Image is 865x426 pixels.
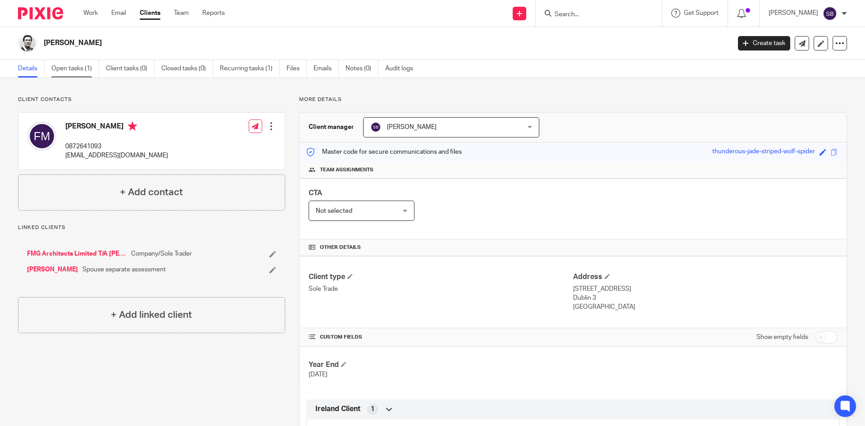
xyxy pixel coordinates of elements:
a: Email [111,9,126,18]
p: Master code for secure communications and files [306,147,462,156]
a: Recurring tasks (1) [220,60,280,78]
a: Work [83,9,98,18]
h4: CUSTOM FIELDS [309,334,573,341]
h3: Client manager [309,123,354,132]
a: Reports [202,9,225,18]
a: Open tasks (1) [51,60,99,78]
img: Pixie [18,7,63,19]
p: 0872641093 [65,142,168,151]
h4: + Add linked client [111,308,192,322]
span: [DATE] [309,371,328,378]
a: [PERSON_NAME] [27,265,78,274]
span: Team assignments [320,166,373,174]
a: Clients [140,9,160,18]
a: Details [18,60,45,78]
p: [PERSON_NAME] [769,9,818,18]
span: Ireland Client [315,404,360,414]
p: Sole Trade [309,284,573,293]
img: svg%3E [27,122,56,151]
a: Create task [738,36,790,50]
img: Linkedin%20profile%20pic.jpg [18,34,37,53]
img: svg%3E [370,122,381,133]
a: Closed tasks (0) [161,60,213,78]
label: Show empty fields [756,333,808,342]
p: Client contacts [18,96,285,103]
h4: Year End [309,360,573,370]
h4: + Add contact [120,185,183,199]
p: Linked clients [18,224,285,231]
a: Notes (0) [346,60,378,78]
p: More details [299,96,847,103]
span: 1 [371,405,374,414]
i: Primary [128,122,137,131]
a: Files [287,60,307,78]
img: svg%3E [823,6,837,21]
span: CTA [309,189,322,197]
span: Get Support [684,10,719,16]
div: thunderous-jade-striped-wolf-spider [712,147,815,157]
h4: [PERSON_NAME] [65,122,168,133]
span: [PERSON_NAME] [387,124,437,130]
input: Search [554,11,635,19]
h4: Address [573,272,838,282]
a: FMG Architects Limited T/A [PERSON_NAME] Architects [27,249,127,258]
h4: Client type [309,272,573,282]
a: Client tasks (0) [106,60,155,78]
span: Company/Sole Trader [131,249,192,258]
a: Team [174,9,189,18]
p: [EMAIL_ADDRESS][DOMAIN_NAME] [65,151,168,160]
span: Other details [320,244,361,251]
a: Emails [314,60,339,78]
h2: [PERSON_NAME] [44,38,588,48]
p: [STREET_ADDRESS] [573,284,838,293]
p: [GEOGRAPHIC_DATA] [573,302,838,311]
p: Dublin 3 [573,293,838,302]
span: Not selected [316,208,352,214]
span: Spouse separate assessment [82,265,166,274]
a: Audit logs [385,60,420,78]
